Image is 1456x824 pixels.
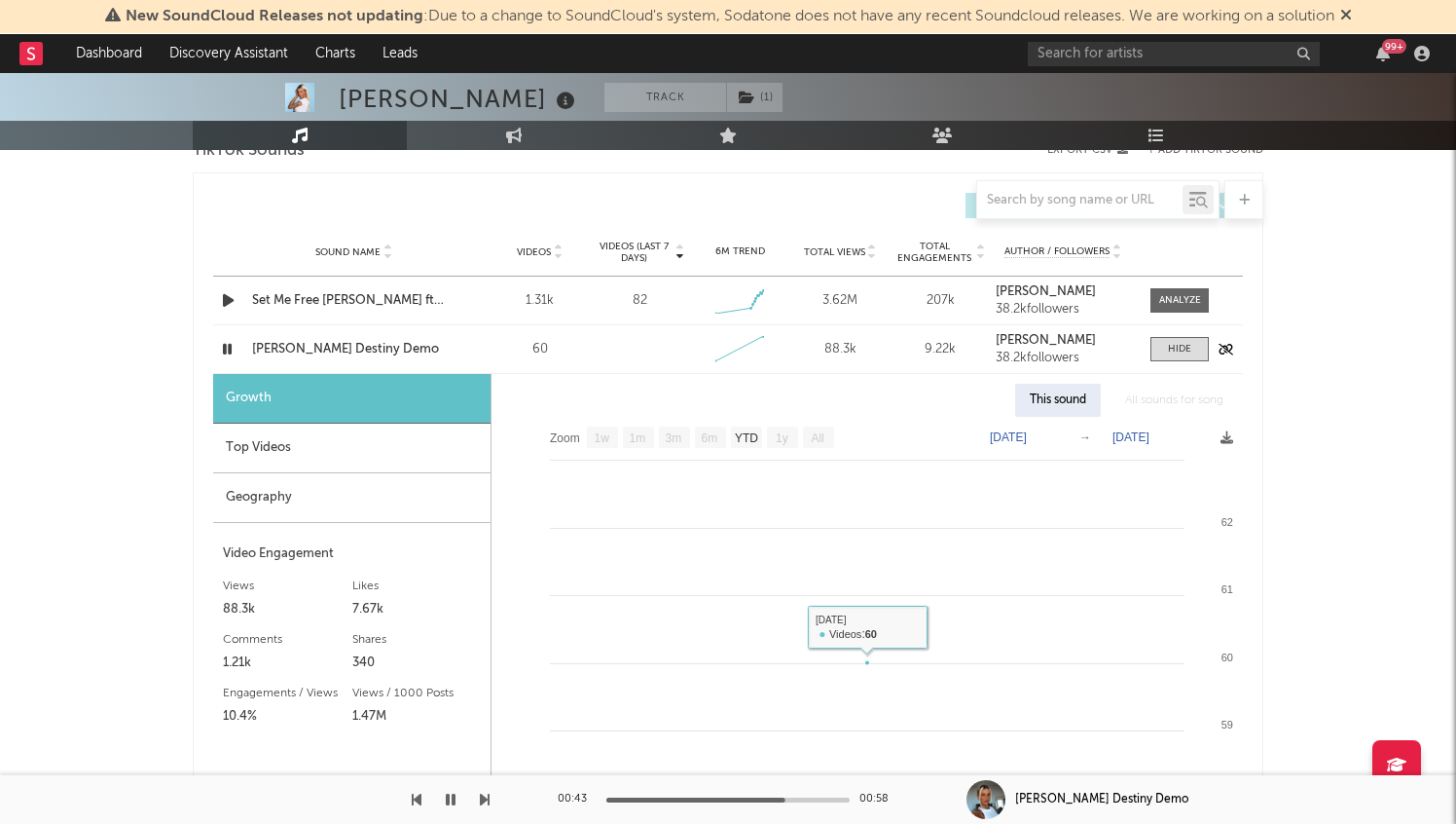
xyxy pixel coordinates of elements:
div: This sound [1015,384,1101,417]
a: Set Me Free [PERSON_NAME] ft [PERSON_NAME] [252,291,455,311]
div: 88.3k [223,598,352,621]
div: 7.67k [352,598,482,621]
div: Engagements / Views [223,682,352,705]
a: Discovery Assistant [156,34,302,73]
button: (1) [727,83,783,112]
div: 38.2k followers [996,303,1131,317]
span: Total Engagements [895,241,974,264]
text: 62 [1221,516,1233,528]
div: 60 [494,340,585,359]
text: All [811,431,823,445]
button: Track [604,83,726,112]
input: Search for artists [1028,42,1320,66]
text: 1w [595,431,610,445]
a: [PERSON_NAME] [996,285,1131,299]
div: 10.4% [223,705,352,729]
text: 1y [776,431,788,445]
div: All sounds for song [1110,384,1238,417]
text: 61 [1221,583,1233,595]
span: : Due to a change to SoundCloud's system, Sodatone does not have any recent Soundcloud releases. ... [126,9,1334,24]
text: [DATE] [990,431,1027,444]
div: 1.47M [352,705,482,729]
div: 38.2k followers [996,352,1131,365]
button: Export CSV [1047,144,1128,156]
div: Top Videos [213,424,491,473]
strong: [PERSON_NAME] [996,334,1096,347]
text: 1m [630,431,646,445]
a: Charts [302,34,369,73]
span: New SoundCloud Releases not updating [126,9,423,24]
div: 9.22k [895,340,986,359]
button: 99+ [1376,46,1390,61]
div: 82 [633,291,647,311]
div: 340 [352,652,482,675]
span: Videos [517,246,551,258]
div: 207k [895,291,986,311]
div: [PERSON_NAME] [339,83,580,115]
div: [PERSON_NAME] Destiny Demo [1015,791,1188,808]
a: Dashboard [62,34,156,73]
div: 00:43 [558,788,597,811]
span: ( 1 ) [726,83,783,112]
span: TikTok Sounds [193,139,305,163]
div: 1.31k [494,291,585,311]
div: 99 + [1382,39,1406,54]
span: Author / Followers [1004,245,1110,258]
a: Leads [369,34,431,73]
div: 1.21k [223,652,352,675]
span: Dismiss [1340,9,1352,24]
text: 60 [1221,652,1233,663]
a: [PERSON_NAME] [996,334,1131,348]
text: 59 [1221,719,1233,730]
div: Growth [213,374,491,424]
text: YTD [735,431,758,445]
a: [PERSON_NAME] Destiny Demo [252,340,455,359]
div: 00:58 [859,788,898,811]
span: Sound Name [315,246,381,258]
div: 6M Trend [695,244,785,259]
div: Video Engagement [223,543,481,566]
div: Views / 1000 Posts [352,682,482,705]
div: Views [223,575,352,598]
strong: [PERSON_NAME] [996,285,1096,298]
button: + Add TikTok Sound [1128,145,1263,156]
div: Geography [213,473,491,523]
input: Search by song name or URL [977,193,1183,208]
div: Shares [352,628,482,652]
text: 3m [666,431,682,445]
div: 3.62M [795,291,886,311]
text: Zoom [550,431,580,445]
div: 88.3k [795,340,886,359]
span: Videos (last 7 days) [595,241,673,264]
div: Comments [223,628,352,652]
text: → [1079,431,1091,444]
div: Likes [352,575,482,598]
text: 6m [702,431,718,445]
span: Total Views [804,246,865,258]
text: [DATE] [1112,431,1149,444]
button: + Add TikTok Sound [1147,145,1263,156]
